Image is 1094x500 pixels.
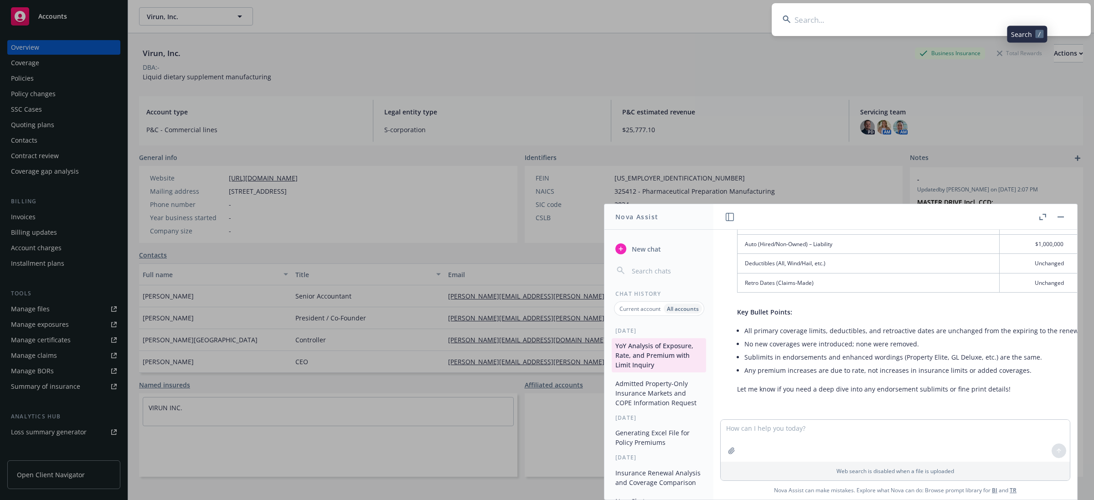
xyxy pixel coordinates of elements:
button: YoY Analysis of Exposure, Rate, and Premium with Limit Inquiry [612,338,706,372]
p: Web search is disabled when a file is uploaded [726,467,1064,475]
a: BI [992,486,997,494]
td: Auto (Hired/Non-Owned) – Liability [738,235,1000,254]
p: All accounts [667,305,699,313]
h1: Nova Assist [615,212,658,222]
input: Search... [772,3,1091,36]
span: Nova Assist can make mistakes. Explore what Nova can do: Browse prompt library for and [717,481,1073,500]
td: Deductibles (All, Wind/Hail, etc.) [738,254,1000,273]
div: [DATE] [604,454,713,461]
button: New chat [612,241,706,257]
div: [DATE] [604,327,713,335]
button: Generating Excel File for Policy Premiums [612,425,706,450]
p: Current account [619,305,661,313]
div: Chat History [604,290,713,298]
button: Admitted Property-Only Insurance Markets and COPE Information Request [612,376,706,410]
span: New chat [630,244,661,254]
div: [DATE] [604,414,713,422]
span: Key Bullet Points: [737,308,792,316]
td: Retro Dates (Claims-Made) [738,273,1000,292]
input: Search chats [630,264,702,277]
a: TR [1010,486,1017,494]
button: Insurance Renewal Analysis and Coverage Comparison [612,465,706,490]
